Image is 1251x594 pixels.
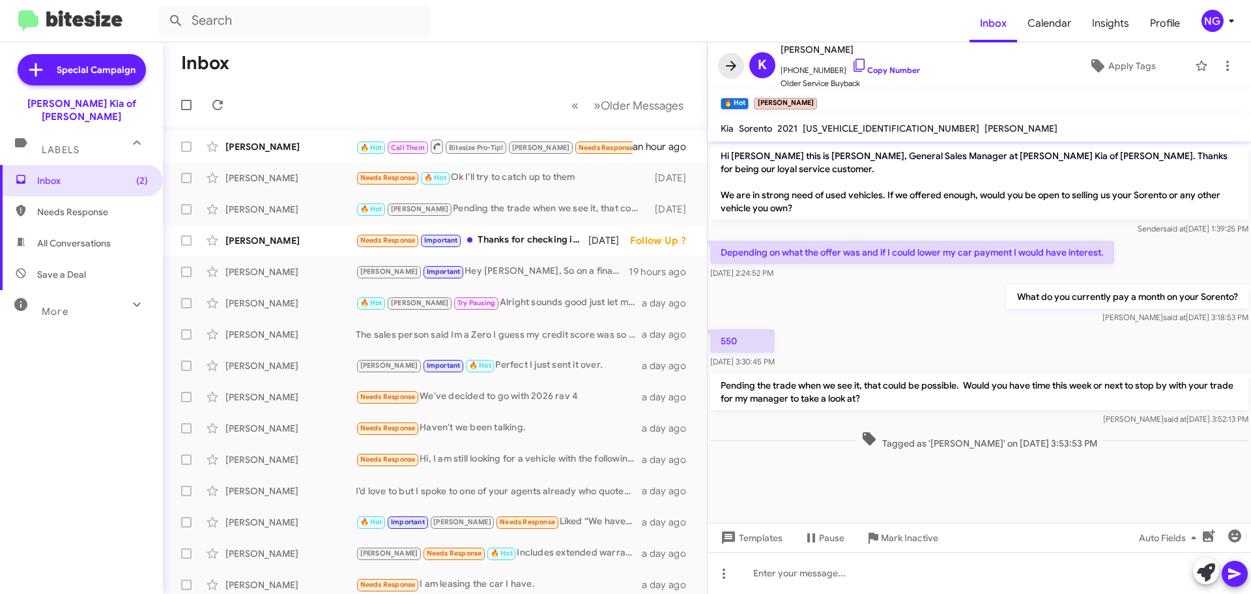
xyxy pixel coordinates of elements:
[360,143,382,152] span: 🔥 Hot
[793,526,855,550] button: Pause
[777,123,798,134] span: 2021
[710,268,773,278] span: [DATE] 2:24:52 PM
[225,359,356,372] div: [PERSON_NAME]
[356,328,642,341] div: The sales person said Im a Zero I guess my credit score was so low I couldnt leave the lot with a...
[37,237,111,250] span: All Conversations
[225,140,356,153] div: [PERSON_NAME]
[601,98,683,113] span: Older Messages
[356,295,642,310] div: Alright sounds good just let me know!
[391,143,425,152] span: Call Them
[721,98,749,110] small: 🔥 Hot
[1138,224,1248,233] span: Sender [DATE] 1:39:25 PM
[710,357,775,366] span: [DATE] 3:30:45 PM
[710,374,1248,410] p: Pending the trade when we see it, that could be possible. Would you have time this week or next t...
[356,389,642,404] div: We've decided to go with 2026 rav 4
[18,54,146,85] a: Special Campaign
[629,265,697,278] div: 19 hours ago
[708,526,793,550] button: Templates
[356,577,642,592] div: I am leasing the car I have.
[739,123,772,134] span: Sorento
[356,546,642,561] div: Includes extended warranty
[356,201,648,216] div: Pending the trade when we see it, that could be possible. Would you have time this week or next t...
[136,174,148,187] span: (2)
[781,77,920,90] span: Older Service Buyback
[225,578,356,591] div: [PERSON_NAME]
[754,98,816,110] small: [PERSON_NAME]
[225,391,356,404] div: [PERSON_NAME]
[360,361,418,370] span: [PERSON_NAME]
[1140,5,1190,42] span: Profile
[710,144,1248,220] p: Hi [PERSON_NAME] this is [PERSON_NAME], General Sales Manager at [PERSON_NAME] Kia of [PERSON_NAM...
[42,306,68,318] span: More
[564,92,691,119] nav: Page navigation example
[642,484,697,497] div: a day ago
[158,5,431,37] input: Search
[642,578,697,591] div: a day ago
[37,268,86,281] span: Save a Deal
[856,431,1102,450] span: Tagged as '[PERSON_NAME]' on [DATE] 3:53:53 PM
[225,453,356,466] div: [PERSON_NAME]
[360,205,382,213] span: 🔥 Hot
[457,299,495,307] span: Try Pausing
[500,518,555,526] span: Needs Response
[855,526,949,550] button: Mark Inactive
[1108,54,1156,78] span: Apply Tags
[356,484,642,497] div: I’d love to but I spoke to one of your agents already who quoted me $650 with nothing out of pock...
[360,549,418,557] span: [PERSON_NAME]
[391,205,449,213] span: [PERSON_NAME]
[710,329,775,353] p: 550
[758,55,767,76] span: K
[356,264,629,279] div: Hey [PERSON_NAME], So on a finance that Sportage we could keep you below 600 a month with about $...
[356,170,648,185] div: Ok I'll try to catch up to them
[819,526,844,550] span: Pause
[642,547,697,560] div: a day ago
[360,518,382,526] span: 🔥 Hot
[648,171,697,185] div: [DATE]
[225,516,356,529] div: [PERSON_NAME]
[424,236,458,245] span: Important
[803,123,979,134] span: [US_VEHICLE_IDENTIFICATION_NUMBER]
[225,422,356,435] div: [PERSON_NAME]
[1017,5,1082,42] a: Calendar
[1082,5,1140,42] a: Insights
[642,453,697,466] div: a day ago
[433,518,491,526] span: [PERSON_NAME]
[1201,10,1224,32] div: NG
[225,234,356,247] div: [PERSON_NAME]
[594,97,601,113] span: »
[852,65,920,75] a: Copy Number
[579,143,634,152] span: Needs Response
[985,123,1057,134] span: [PERSON_NAME]
[356,514,642,529] div: Liked “We haven't put it on our lot yet; it's supposed to be priced in the mid-30s.”
[642,516,697,529] div: a day ago
[1129,526,1212,550] button: Auto Fields
[57,63,136,76] span: Special Campaign
[1190,10,1237,32] button: NG
[181,53,229,74] h1: Inbox
[360,424,416,432] span: Needs Response
[360,173,416,182] span: Needs Response
[225,547,356,560] div: [PERSON_NAME]
[427,361,461,370] span: Important
[360,299,382,307] span: 🔥 Hot
[225,484,356,497] div: [PERSON_NAME]
[648,203,697,216] div: [DATE]
[781,42,920,57] span: [PERSON_NAME]
[491,549,513,557] span: 🔥 Hot
[469,361,491,370] span: 🔥 Hot
[588,234,630,247] div: [DATE]
[427,549,482,557] span: Needs Response
[970,5,1017,42] a: Inbox
[427,267,461,276] span: Important
[642,297,697,310] div: a day ago
[642,328,697,341] div: a day ago
[356,138,633,155] div: Any updates on eta
[225,297,356,310] div: [PERSON_NAME]
[1163,224,1186,233] span: said at
[360,236,416,245] span: Needs Response
[512,143,570,152] span: [PERSON_NAME]
[225,203,356,216] div: [PERSON_NAME]
[360,580,416,589] span: Needs Response
[881,526,938,550] span: Mark Inactive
